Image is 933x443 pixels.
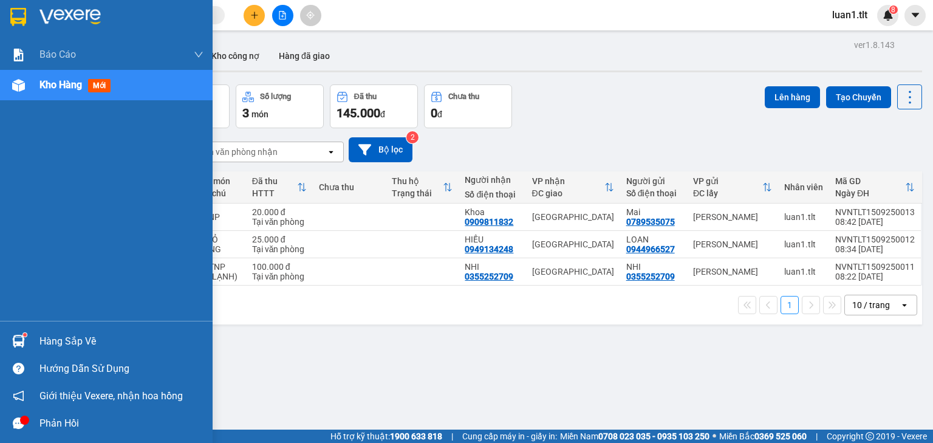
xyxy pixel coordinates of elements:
[269,41,340,70] button: Hàng đã giao
[12,335,25,348] img: warehouse-icon
[626,262,681,272] div: NHI
[197,262,239,281] div: 1 KTNP (TỦ LẠNH)
[910,10,921,21] span: caret-down
[713,434,716,439] span: ⚪️
[626,176,681,186] div: Người gửi
[252,272,307,281] div: Tại văn phòng
[462,430,557,443] span: Cung cấp máy in - giấy in:
[197,212,239,222] div: 1 TNP
[781,296,799,314] button: 1
[246,171,313,204] th: Toggle SortBy
[39,414,203,433] div: Phản hồi
[197,235,239,254] div: 1 GIỎ HỒNG
[197,176,239,186] div: Tên món
[380,109,385,119] span: đ
[598,431,709,441] strong: 0708 023 035 - 0935 103 250
[390,431,442,441] strong: 1900 633 818
[754,431,807,441] strong: 0369 525 060
[526,171,620,204] th: Toggle SortBy
[889,5,898,14] sup: 8
[883,10,894,21] img: icon-new-feature
[719,430,807,443] span: Miền Bắc
[194,146,278,158] div: Chọn văn phòng nhận
[236,84,324,128] button: Số lượng3món
[354,92,377,101] div: Đã thu
[822,7,877,22] span: luan1.tlt
[904,5,926,26] button: caret-down
[532,267,614,276] div: [GEOGRAPHIC_DATA]
[835,217,915,227] div: 08:42 [DATE]
[197,188,239,198] div: Ghi chú
[326,147,336,157] svg: open
[784,212,823,222] div: luan1.tlt
[560,430,709,443] span: Miền Nam
[13,390,24,402] span: notification
[10,8,26,26] img: logo-vxr
[252,217,307,227] div: Tại văn phòng
[693,239,772,249] div: [PERSON_NAME]
[532,239,614,249] div: [GEOGRAPHIC_DATA]
[13,363,24,374] span: question-circle
[626,244,675,254] div: 0944966527
[12,79,25,92] img: warehouse-icon
[252,235,307,244] div: 25.000 đ
[835,272,915,281] div: 08:22 [DATE]
[437,109,442,119] span: đ
[406,131,419,143] sup: 2
[13,417,24,429] span: message
[272,5,293,26] button: file-add
[260,92,291,101] div: Số lượng
[252,176,297,186] div: Đã thu
[424,84,512,128] button: Chưa thu0đ
[252,207,307,217] div: 20.000 đ
[532,176,604,186] div: VP nhận
[300,5,321,26] button: aim
[330,430,442,443] span: Hỗ trợ kỹ thuật:
[816,430,818,443] span: |
[431,106,437,120] span: 0
[465,207,519,217] div: Khoa
[39,388,183,404] span: Giới thiệu Vexere, nhận hoa hồng
[306,11,315,19] span: aim
[626,188,681,198] div: Số điện thoại
[826,86,891,108] button: Tạo Chuyến
[854,38,895,52] div: ver 1.8.143
[23,333,27,337] sup: 1
[319,182,380,192] div: Chưa thu
[194,50,203,60] span: down
[835,176,905,186] div: Mã GD
[465,175,519,185] div: Người nhận
[386,171,459,204] th: Toggle SortBy
[451,430,453,443] span: |
[852,299,890,311] div: 10 / trang
[252,244,307,254] div: Tại văn phòng
[250,11,259,19] span: plus
[784,239,823,249] div: luan1.tlt
[465,244,513,254] div: 0949134248
[242,106,249,120] span: 3
[626,235,681,244] div: LOAN
[626,217,675,227] div: 0789535075
[392,176,443,186] div: Thu hộ
[244,5,265,26] button: plus
[866,432,874,441] span: copyright
[39,47,76,62] span: Báo cáo
[693,176,762,186] div: VP gửi
[693,212,772,222] div: [PERSON_NAME]
[202,41,269,70] button: Kho công nợ
[88,79,111,92] span: mới
[39,332,203,351] div: Hàng sắp về
[465,190,519,199] div: Số điện thoại
[835,207,915,217] div: NVNTLT1509250013
[626,207,681,217] div: Mai
[835,188,905,198] div: Ngày ĐH
[465,262,519,272] div: NHI
[252,188,297,198] div: HTTT
[12,49,25,61] img: solution-icon
[465,272,513,281] div: 0355252709
[835,244,915,254] div: 08:34 [DATE]
[337,106,380,120] span: 145.000
[829,171,921,204] th: Toggle SortBy
[891,5,895,14] span: 8
[330,84,418,128] button: Đã thu145.000đ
